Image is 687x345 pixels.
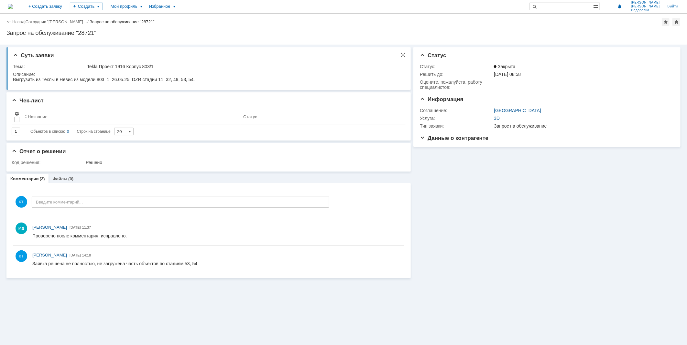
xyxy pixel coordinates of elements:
div: Название [28,114,48,119]
span: КТ [16,196,27,208]
span: Суть заявки [13,52,54,58]
div: | [24,19,25,24]
th: Название [22,109,241,125]
span: [PERSON_NAME] [32,225,67,230]
span: 11:37 [82,225,91,229]
div: Запрос на обслуживание "28721" [90,19,155,24]
div: Решить до: [420,72,493,77]
span: Расширенный поиск [593,3,600,9]
div: Описание: [13,72,402,77]
span: [DATE] 08:58 [494,72,521,77]
span: Данные о контрагенте [420,135,488,141]
a: Комментарии [10,176,39,181]
div: Статус [243,114,257,119]
span: Закрыта [494,64,515,69]
div: / [26,19,90,24]
span: 14:18 [82,253,91,257]
div: Код решения: [12,160,84,165]
div: (2) [40,176,45,181]
span: Статус [420,52,446,58]
span: Информация [420,96,463,102]
div: Услуга: [420,116,493,121]
span: [DATE] [70,225,81,229]
div: Тип заявки: [420,123,493,129]
a: 3D [494,116,500,121]
div: Статус: [420,64,493,69]
span: [PERSON_NAME] [631,5,660,8]
span: Объектов в списке: [30,129,65,134]
div: Tekla Проект 1916 Корпус 803/1 [87,64,400,69]
span: Отчет о решении [12,148,66,154]
div: Тема: [13,64,86,69]
a: Перейти на домашнюю страницу [8,4,13,9]
div: Запрос на обслуживание "28721" [6,30,681,36]
span: Чек-лист [12,98,44,104]
div: Решено [86,160,400,165]
span: [PERSON_NAME] [631,1,660,5]
a: [GEOGRAPHIC_DATA] [494,108,541,113]
i: Строк на странице: [30,128,112,135]
span: Настройки [14,111,19,116]
a: Сотрудник "[PERSON_NAME]… [26,19,87,24]
th: Статус [241,109,400,125]
span: Фёдоровна [631,8,660,12]
a: [PERSON_NAME] [32,252,67,258]
div: Создать [70,3,103,10]
div: Добавить в избранное [662,18,670,26]
div: Сделать домашней страницей [672,18,680,26]
a: [PERSON_NAME] [32,224,67,231]
div: 0 [67,128,69,135]
div: (0) [68,176,73,181]
a: Назад [12,19,24,24]
span: [PERSON_NAME] [32,253,67,257]
img: logo [8,4,13,9]
div: Oцените, пожалуйста, работу специалистов: [420,79,493,90]
span: [DATE] [70,253,81,257]
div: На всю страницу [400,52,406,57]
div: Запрос на обслуживание [494,123,670,129]
a: Файлы [52,176,67,181]
div: Соглашение: [420,108,493,113]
